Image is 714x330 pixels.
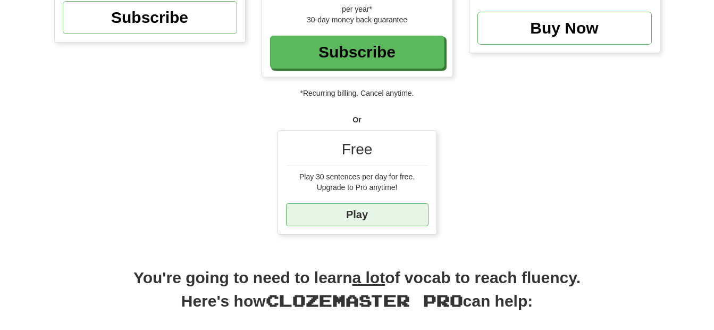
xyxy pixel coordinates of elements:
div: 30-day money back guarantee [270,14,444,25]
u: a lot [352,269,385,286]
span: Clozemaster Pro [266,291,463,310]
strong: Or [352,115,361,124]
div: Upgrade to Pro anytime! [286,182,429,193]
h2: You're going to need to learn of vocab to reach fluency. Here's how can help: [54,267,660,324]
a: Buy Now [477,12,652,45]
a: Subscribe [63,1,237,34]
div: Play 30 sentences per day for free. [286,171,429,182]
a: Subscribe [270,36,444,69]
a: Play [286,203,429,226]
div: per year* [270,4,444,14]
div: Free [286,139,429,166]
